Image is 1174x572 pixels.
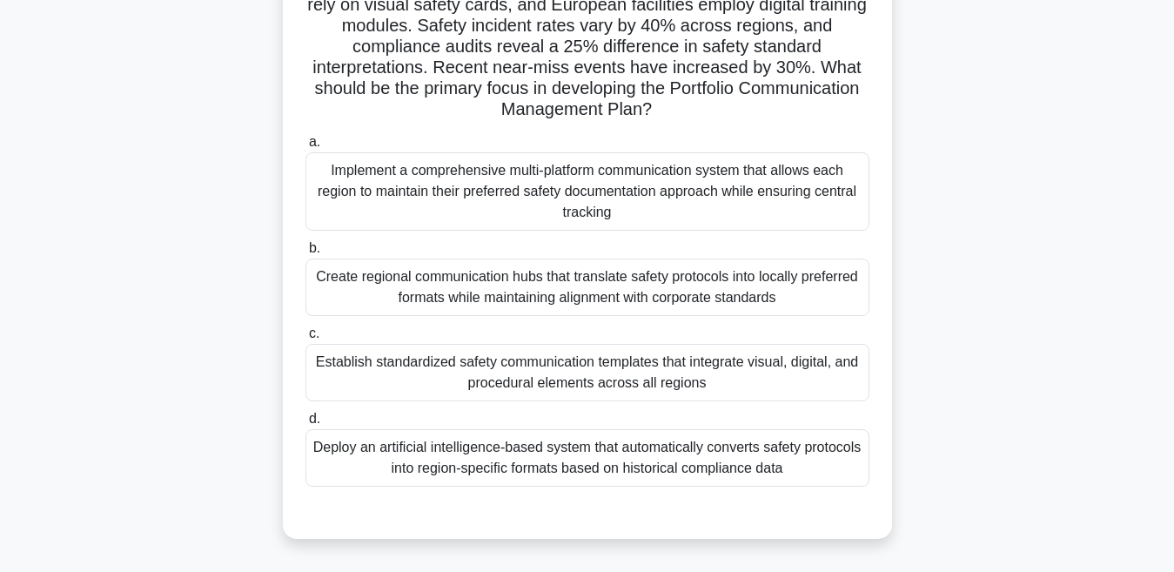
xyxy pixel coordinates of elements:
span: c. [309,326,319,340]
span: b. [309,240,320,255]
span: d. [309,411,320,426]
span: a. [309,134,320,149]
div: Implement a comprehensive multi-platform communication system that allows each region to maintain... [305,152,869,231]
div: Deploy an artificial intelligence-based system that automatically converts safety protocols into ... [305,429,869,487]
div: Create regional communication hubs that translate safety protocols into locally preferred formats... [305,259,869,316]
div: Establish standardized safety communication templates that integrate visual, digital, and procedu... [305,344,869,401]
